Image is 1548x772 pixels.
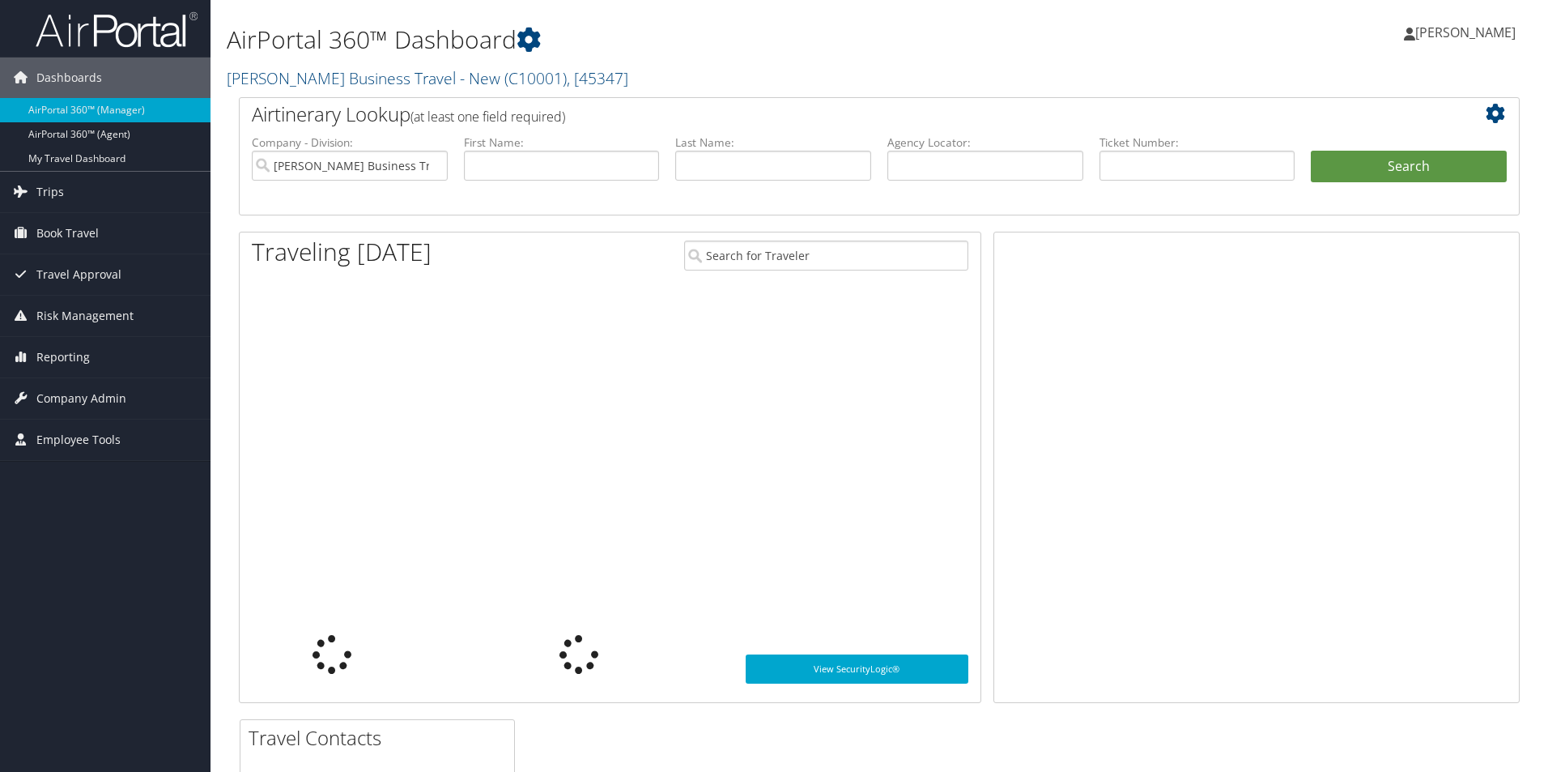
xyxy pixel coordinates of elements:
[249,724,514,752] h2: Travel Contacts
[675,134,871,151] label: Last Name:
[36,172,64,212] span: Trips
[684,241,968,271] input: Search for Traveler
[464,134,660,151] label: First Name:
[887,134,1083,151] label: Agency Locator:
[36,254,121,295] span: Travel Approval
[746,655,968,684] a: View SecurityLogic®
[36,296,134,336] span: Risk Management
[504,67,567,89] span: ( C10001 )
[252,134,448,151] label: Company - Division:
[36,11,198,49] img: airportal-logo.png
[36,378,126,419] span: Company Admin
[1311,151,1507,183] button: Search
[252,235,432,269] h1: Traveling [DATE]
[36,213,99,254] span: Book Travel
[567,67,628,89] span: , [ 45347 ]
[410,108,565,126] span: (at least one field required)
[1415,23,1516,41] span: [PERSON_NAME]
[36,58,102,98] span: Dashboards
[252,100,1400,128] h2: Airtinerary Lookup
[36,420,121,460] span: Employee Tools
[1099,134,1295,151] label: Ticket Number:
[227,23,1097,57] h1: AirPortal 360™ Dashboard
[1404,8,1532,57] a: [PERSON_NAME]
[227,67,628,89] a: [PERSON_NAME] Business Travel - New
[36,337,90,377] span: Reporting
